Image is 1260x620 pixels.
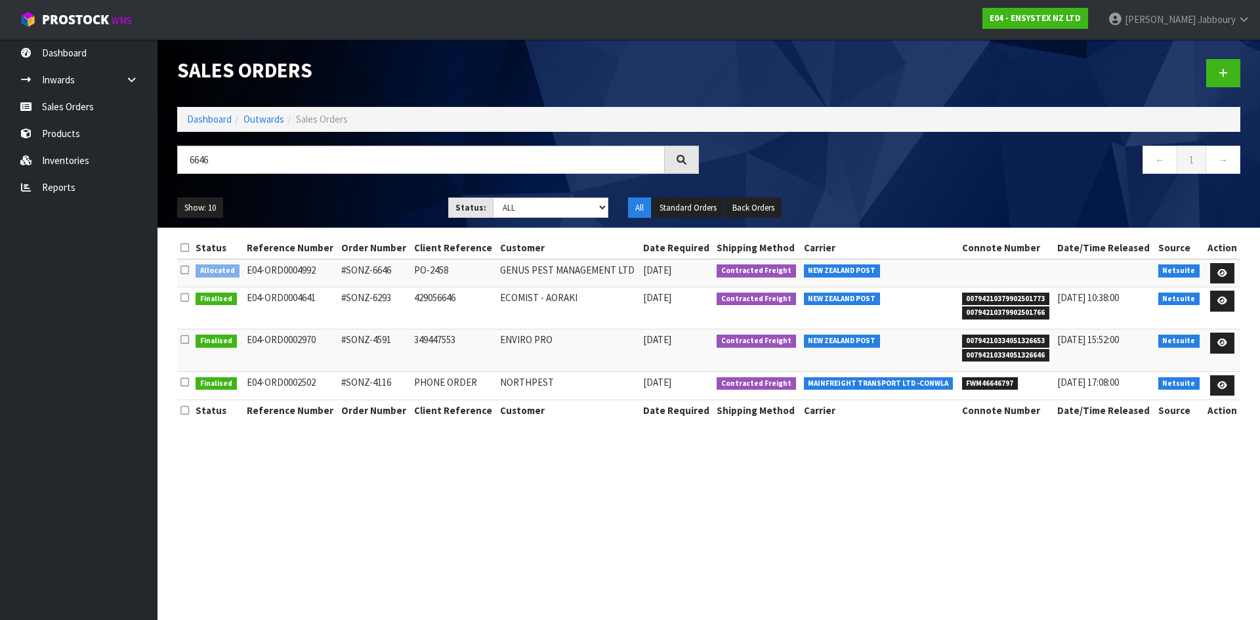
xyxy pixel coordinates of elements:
[1158,293,1200,306] span: Netsuite
[497,329,640,371] td: ENVIRO PRO
[725,197,782,218] button: Back Orders
[804,377,954,390] span: MAINFREIGHT TRANSPORT LTD -CONWLA
[959,238,1055,258] th: Connote Number
[643,291,671,304] span: [DATE]
[497,287,640,329] td: ECOMIST - AORAKI
[497,259,640,287] td: GENUS PEST MANAGEMENT LTD
[804,264,881,278] span: NEW ZEALAND POST
[243,400,338,421] th: Reference Number
[192,238,243,258] th: Status
[1057,376,1119,388] span: [DATE] 17:08:00
[990,12,1081,24] strong: E04 - ENSYSTEX NZ LTD
[411,371,497,400] td: PHONE ORDER
[1204,238,1240,258] th: Action
[192,400,243,421] th: Status
[20,11,36,28] img: cube-alt.png
[652,197,724,218] button: Standard Orders
[497,371,640,400] td: NORTHPEST
[177,146,665,174] input: Search sales orders
[628,197,651,218] button: All
[640,238,714,258] th: Date Required
[338,371,411,400] td: #SONZ-4116
[1057,333,1119,346] span: [DATE] 15:52:00
[713,400,800,421] th: Shipping Method
[1143,146,1177,174] a: ←
[801,238,959,258] th: Carrier
[962,335,1050,348] span: 00794210334051326653
[1125,13,1196,26] span: [PERSON_NAME]
[243,113,284,125] a: Outwards
[801,400,959,421] th: Carrier
[411,287,497,329] td: 429056646
[338,238,411,258] th: Order Number
[187,113,232,125] a: Dashboard
[713,238,800,258] th: Shipping Method
[296,113,348,125] span: Sales Orders
[196,293,237,306] span: Finalised
[497,400,640,421] th: Customer
[962,293,1050,306] span: 00794210379902501773
[411,400,497,421] th: Client Reference
[196,264,240,278] span: Allocated
[804,293,881,306] span: NEW ZEALAND POST
[1158,335,1200,348] span: Netsuite
[497,238,640,258] th: Customer
[1054,400,1154,421] th: Date/Time Released
[112,14,132,27] small: WMS
[717,293,796,306] span: Contracted Freight
[243,238,338,258] th: Reference Number
[1155,400,1204,421] th: Source
[804,335,881,348] span: NEW ZEALAND POST
[243,371,338,400] td: E04-ORD0002502
[338,259,411,287] td: #SONZ-6646
[1054,238,1154,258] th: Date/Time Released
[1158,377,1200,390] span: Netsuite
[640,400,714,421] th: Date Required
[1177,146,1206,174] a: 1
[177,59,699,81] h1: Sales Orders
[411,259,497,287] td: PO-2458
[243,259,338,287] td: E04-ORD0004992
[717,335,796,348] span: Contracted Freight
[411,329,497,371] td: 349447553
[338,287,411,329] td: #SONZ-6293
[643,264,671,276] span: [DATE]
[1155,238,1204,258] th: Source
[196,335,237,348] span: Finalised
[959,400,1055,421] th: Connote Number
[962,377,1018,390] span: FWM46646797
[717,264,796,278] span: Contracted Freight
[196,377,237,390] span: Finalised
[42,11,109,28] span: ProStock
[643,376,671,388] span: [DATE]
[1198,13,1236,26] span: Jabboury
[962,306,1050,320] span: 00794210379902501766
[243,329,338,371] td: E04-ORD0002970
[338,400,411,421] th: Order Number
[411,238,497,258] th: Client Reference
[1158,264,1200,278] span: Netsuite
[177,197,223,218] button: Show: 10
[455,202,486,213] strong: Status:
[1057,291,1119,304] span: [DATE] 10:38:00
[719,146,1240,178] nav: Page navigation
[1206,146,1240,174] a: →
[643,333,671,346] span: [DATE]
[1204,400,1240,421] th: Action
[717,377,796,390] span: Contracted Freight
[243,287,338,329] td: E04-ORD0004641
[962,349,1050,362] span: 00794210334051326646
[338,329,411,371] td: #SONZ-4591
